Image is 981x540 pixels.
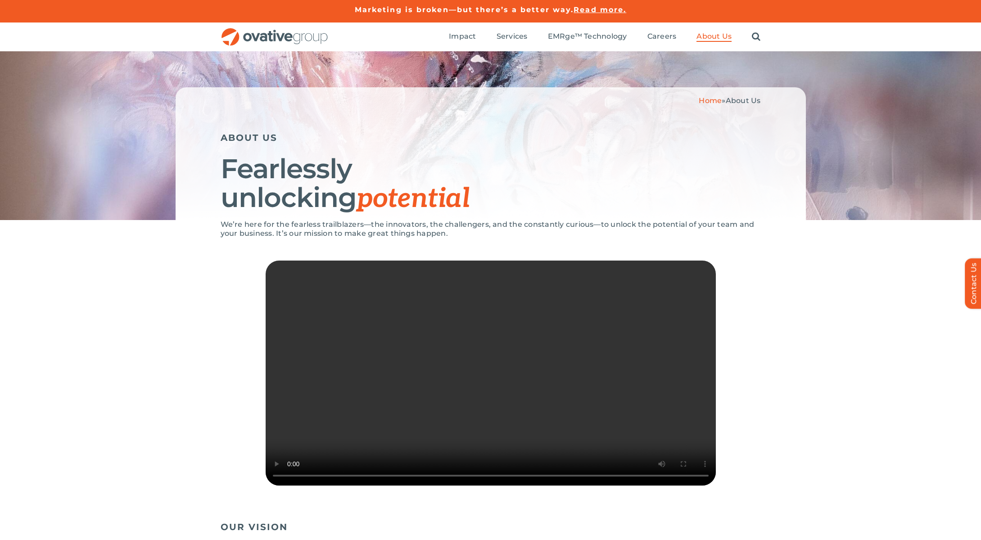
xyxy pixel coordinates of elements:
[449,32,476,41] span: Impact
[699,96,722,105] a: Home
[266,261,716,486] video: Sorry, your browser doesn't support embedded videos.
[449,22,760,51] nav: Menu
[696,32,732,42] a: About Us
[752,32,760,42] a: Search
[696,32,732,41] span: About Us
[726,96,761,105] span: About Us
[497,32,528,41] span: Services
[497,32,528,42] a: Services
[647,32,677,42] a: Careers
[574,5,626,14] a: Read more.
[355,5,574,14] a: Marketing is broken—but there’s a better way.
[699,96,760,105] span: »
[221,154,761,213] h1: Fearlessly unlocking
[221,27,329,36] a: OG_Full_horizontal_RGB
[548,32,627,41] span: EMRge™ Technology
[548,32,627,42] a: EMRge™ Technology
[647,32,677,41] span: Careers
[221,522,761,532] h5: OUR VISION
[449,32,476,42] a: Impact
[221,132,761,143] h5: ABOUT US
[221,220,761,238] p: We’re here for the fearless trailblazers—the innovators, the challengers, and the constantly curi...
[357,183,470,215] span: potential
